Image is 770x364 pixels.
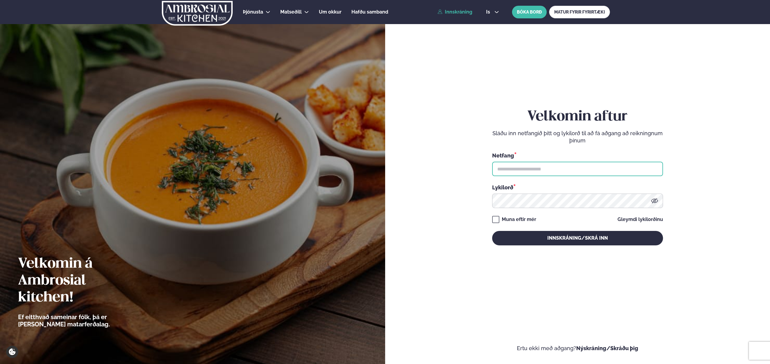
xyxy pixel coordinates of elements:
[280,8,302,16] a: Matseðill
[492,130,663,144] p: Sláðu inn netfangið þitt og lykilorð til að fá aðgang að reikningnum þínum
[576,345,638,351] a: Nýskráning/Skráðu þig
[280,9,302,15] span: Matseðill
[351,9,388,15] span: Hafðu samband
[492,108,663,125] h2: Velkomin aftur
[492,151,663,159] div: Netfang
[319,9,341,15] span: Um okkur
[492,183,663,191] div: Lykilorð
[18,313,143,328] p: Ef eitthvað sameinar fólk, þá er [PERSON_NAME] matarferðalag.
[492,231,663,245] button: Innskráning/Skrá inn
[243,8,263,16] a: Þjónusta
[18,256,143,306] h2: Velkomin á Ambrosial kitchen!
[618,217,663,222] a: Gleymdi lykilorðinu
[481,10,504,14] button: is
[243,9,263,15] span: Þjónusta
[438,9,472,15] a: Innskráning
[486,10,492,14] span: is
[319,8,341,16] a: Um okkur
[403,345,752,352] p: Ertu ekki með aðgang?
[549,6,610,18] a: MATUR FYRIR FYRIRTÆKI
[351,8,388,16] a: Hafðu samband
[512,6,547,18] button: BÓKA BORÐ
[161,1,233,26] img: logo
[6,346,18,358] a: Cookie settings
